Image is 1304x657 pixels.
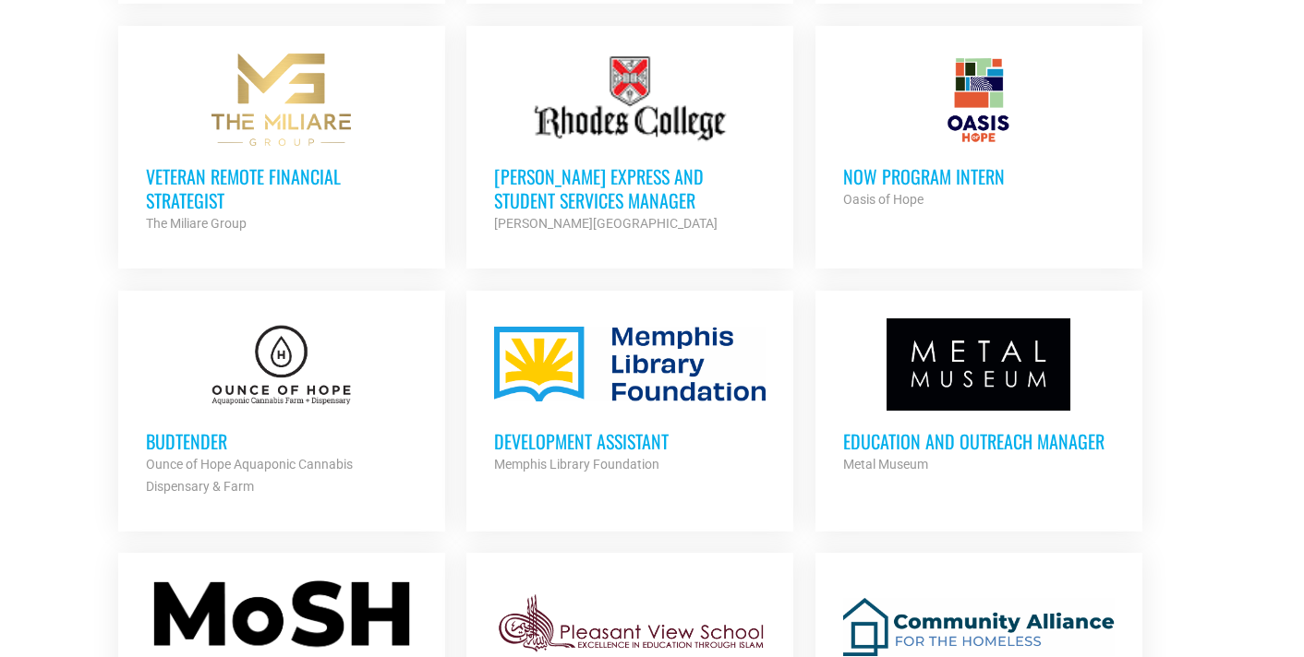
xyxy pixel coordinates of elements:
[118,291,445,525] a: Budtender Ounce of Hope Aquaponic Cannabis Dispensary & Farm
[494,164,766,212] h3: [PERSON_NAME] Express and Student Services Manager
[146,216,247,231] strong: The Miliare Group
[146,457,353,494] strong: Ounce of Hope Aquaponic Cannabis Dispensary & Farm
[494,216,718,231] strong: [PERSON_NAME][GEOGRAPHIC_DATA]
[843,457,928,472] strong: Metal Museum
[466,291,793,503] a: Development Assistant Memphis Library Foundation
[815,291,1142,503] a: Education and Outreach Manager Metal Museum
[118,26,445,262] a: Veteran Remote Financial Strategist The Miliare Group
[494,429,766,453] h3: Development Assistant
[146,429,417,453] h3: Budtender
[494,457,659,472] strong: Memphis Library Foundation
[815,26,1142,238] a: NOW Program Intern Oasis of Hope
[466,26,793,262] a: [PERSON_NAME] Express and Student Services Manager [PERSON_NAME][GEOGRAPHIC_DATA]
[843,192,924,207] strong: Oasis of Hope
[843,429,1115,453] h3: Education and Outreach Manager
[843,164,1115,188] h3: NOW Program Intern
[146,164,417,212] h3: Veteran Remote Financial Strategist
